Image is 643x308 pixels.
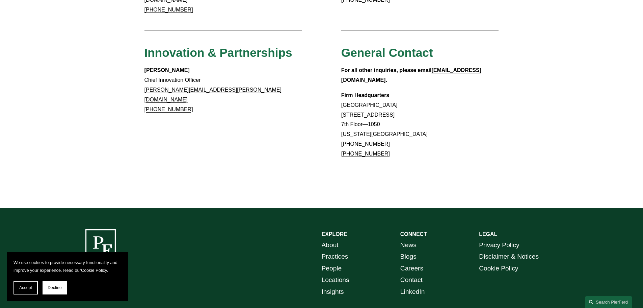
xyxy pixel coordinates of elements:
p: Chief Innovation Officer [144,66,302,114]
strong: CONNECT [400,231,427,237]
p: [GEOGRAPHIC_DATA] [STREET_ADDRESS] 7th Floor—1050 [US_STATE][GEOGRAPHIC_DATA] [341,91,499,159]
a: Cookie Policy [479,263,518,275]
a: Insights [322,286,344,298]
span: General Contact [341,46,433,59]
a: [PHONE_NUMBER] [144,7,193,13]
button: Accept [14,281,38,294]
strong: [PERSON_NAME] [144,67,190,73]
a: [PHONE_NUMBER] [341,151,390,157]
button: Decline [43,281,67,294]
a: Search this site [585,296,632,308]
a: [PERSON_NAME][EMAIL_ADDRESS][PERSON_NAME][DOMAIN_NAME] [144,87,282,102]
a: Contact [400,274,423,286]
span: Accept [19,285,32,290]
a: [PHONE_NUMBER] [144,106,193,112]
a: People [322,263,342,275]
a: Careers [400,263,423,275]
a: Blogs [400,251,417,263]
a: Locations [322,274,349,286]
span: Innovation & Partnerships [144,46,292,59]
a: [PHONE_NUMBER] [341,141,390,147]
section: Cookie banner [7,252,128,301]
a: Disclaimer & Notices [479,251,539,263]
strong: . [385,77,387,83]
strong: LEGAL [479,231,497,237]
a: News [400,239,417,251]
a: Cookie Policy [81,268,107,273]
strong: EXPLORE [322,231,347,237]
span: Decline [48,285,62,290]
strong: For all other inquiries, please email [341,67,432,73]
a: Privacy Policy [479,239,519,251]
p: We use cookies to provide necessary functionality and improve your experience. Read our . [14,259,122,274]
a: Practices [322,251,348,263]
strong: Firm Headquarters [341,92,389,98]
a: About [322,239,339,251]
a: LinkedIn [400,286,425,298]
